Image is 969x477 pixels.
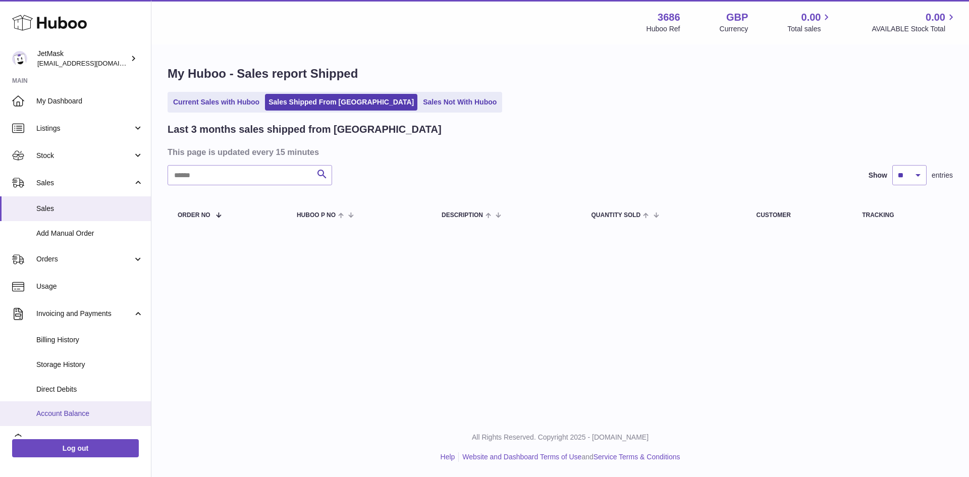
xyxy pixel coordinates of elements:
[726,11,748,24] strong: GBP
[801,11,821,24] span: 0.00
[720,24,748,34] div: Currency
[36,96,143,106] span: My Dashboard
[459,452,680,462] li: and
[441,453,455,461] a: Help
[36,385,143,394] span: Direct Debits
[36,204,143,214] span: Sales
[926,11,945,24] span: 0.00
[658,11,680,24] strong: 3686
[36,282,143,291] span: Usage
[297,212,336,219] span: Huboo P no
[787,24,832,34] span: Total sales
[36,178,133,188] span: Sales
[756,212,842,219] div: Customer
[36,335,143,345] span: Billing History
[168,66,953,82] h1: My Huboo - Sales report Shipped
[872,24,957,34] span: AVAILABLE Stock Total
[36,124,133,133] span: Listings
[36,229,143,238] span: Add Manual Order
[36,360,143,369] span: Storage History
[872,11,957,34] a: 0.00 AVAILABLE Stock Total
[37,49,128,68] div: JetMask
[37,59,148,67] span: [EMAIL_ADDRESS][DOMAIN_NAME]
[932,171,953,180] span: entries
[12,439,139,457] a: Log out
[12,51,27,66] img: internalAdmin-3686@internal.huboo.com
[36,254,133,264] span: Orders
[36,435,143,445] span: Cases
[419,94,500,111] a: Sales Not With Huboo
[159,433,961,442] p: All Rights Reserved. Copyright 2025 - [DOMAIN_NAME]
[647,24,680,34] div: Huboo Ref
[168,146,950,157] h3: This page is updated every 15 minutes
[462,453,581,461] a: Website and Dashboard Terms of Use
[36,151,133,161] span: Stock
[591,212,640,219] span: Quantity Sold
[170,94,263,111] a: Current Sales with Huboo
[168,123,442,136] h2: Last 3 months sales shipped from [GEOGRAPHIC_DATA]
[862,212,943,219] div: Tracking
[594,453,680,461] a: Service Terms & Conditions
[36,309,133,319] span: Invoicing and Payments
[442,212,483,219] span: Description
[178,212,210,219] span: Order No
[265,94,417,111] a: Sales Shipped From [GEOGRAPHIC_DATA]
[787,11,832,34] a: 0.00 Total sales
[869,171,887,180] label: Show
[36,409,143,418] span: Account Balance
